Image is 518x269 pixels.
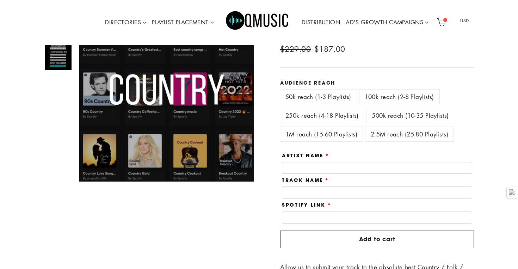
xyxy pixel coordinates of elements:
[45,43,72,70] img: Country Playlist Placement
[299,14,343,31] a: DISTRIBUTION
[280,80,474,86] label: Audience Reach
[451,16,478,26] span: USD
[226,6,289,38] img: Q Music Promotions
[280,90,357,104] label: 50k reach (1-3 Playlists)
[280,127,363,141] label: 1M reach (15-60 Playlists)
[314,44,345,54] span: $187.00
[359,90,439,104] label: 100k reach (2-8 Playlists)
[343,14,431,31] a: AD'S GROWTH CAMPAIGNS
[365,127,454,141] label: 2.5M reach (25-80 Playlists)
[82,2,434,43] div: Primary
[280,108,364,123] label: 250k reach (4-18 Playlists)
[282,202,331,208] label: Spotify Link
[366,108,454,123] label: 500k reach (10-35 Playlists)
[282,153,329,158] label: Artist Name
[102,14,149,31] a: DIRECTORIES
[359,235,395,243] span: Add to cart
[280,231,474,248] button: Add to cart
[282,177,329,183] label: Track Name
[149,14,217,31] a: PLAYLIST PLACEMENT
[280,44,311,54] span: $229.00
